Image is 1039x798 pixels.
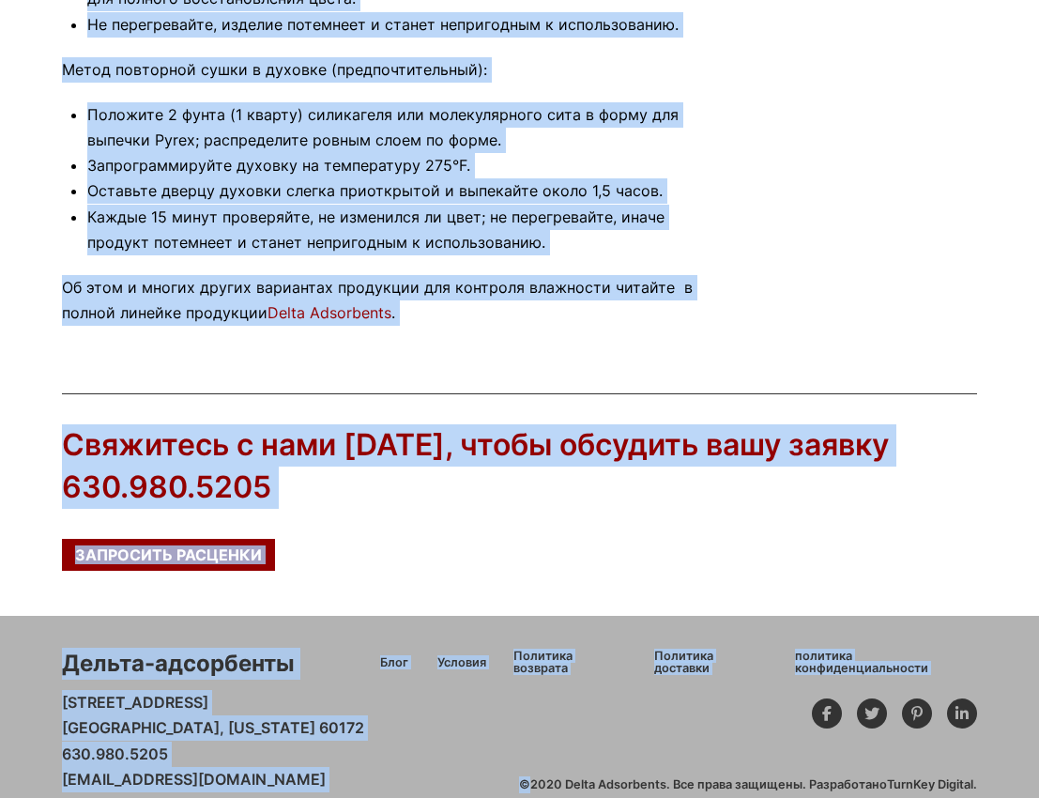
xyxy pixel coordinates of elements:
[421,646,497,691] a: Условия
[391,303,395,322] font: .
[513,649,573,675] font: Политика возврата
[87,207,665,252] font: Каждые 15 минут проверяйте, не изменился ли цвет; не перегревайте, иначе продукт потемнеет и стан...
[62,718,364,737] font: [GEOGRAPHIC_DATA], [US_STATE] 60172
[887,777,973,791] a: TurnKey Digital
[87,105,679,149] font: Положите 2 фунта (1 кварту) силикагеля или молекулярного сита в форму для выпечки Pyrex; распреде...
[62,539,274,571] a: Запросить расценки
[795,649,928,675] font: политика конфиденциальности
[87,156,470,175] font: Запрограммируйте духовку на температуру 275°F.
[779,646,977,691] a: политика конфиденциальности
[62,744,168,763] font: 630.980.5205
[62,426,889,505] font: Свяжитесь с нами [DATE], чтобы обсудить вашу заявку 630.980.5205
[638,646,779,691] a: Политика доставки
[364,646,420,691] a: Блог
[654,649,713,675] font: Политика доставки
[267,303,391,322] a: Delta Adsorbents
[87,15,679,34] font: Не перегревайте, изделие потемнеет и станет непригодным к использованию.
[62,650,295,677] font: Дельта-адсорбенты
[87,181,663,200] font: Оставьте дверцу духовки слегка приоткрытой и выпекайте около 1,5 часов.
[75,545,262,564] font: Запросить расценки
[973,777,977,791] font: .
[62,770,326,789] a: [EMAIL_ADDRESS][DOMAIN_NAME]
[497,646,637,691] a: Политика возврата
[437,655,486,669] font: Условия
[519,777,887,791] font: ©2020 Delta Adsorbents. Все права защищены. Разработано
[62,60,487,79] font: Метод повторной сушки в духовке (предпочтительный):
[62,278,693,322] font: Об этом и многих других вариантах продукции для контроля влажности читайте в полной линейке проду...
[380,655,408,669] font: Блог
[62,693,208,712] font: [STREET_ADDRESS]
